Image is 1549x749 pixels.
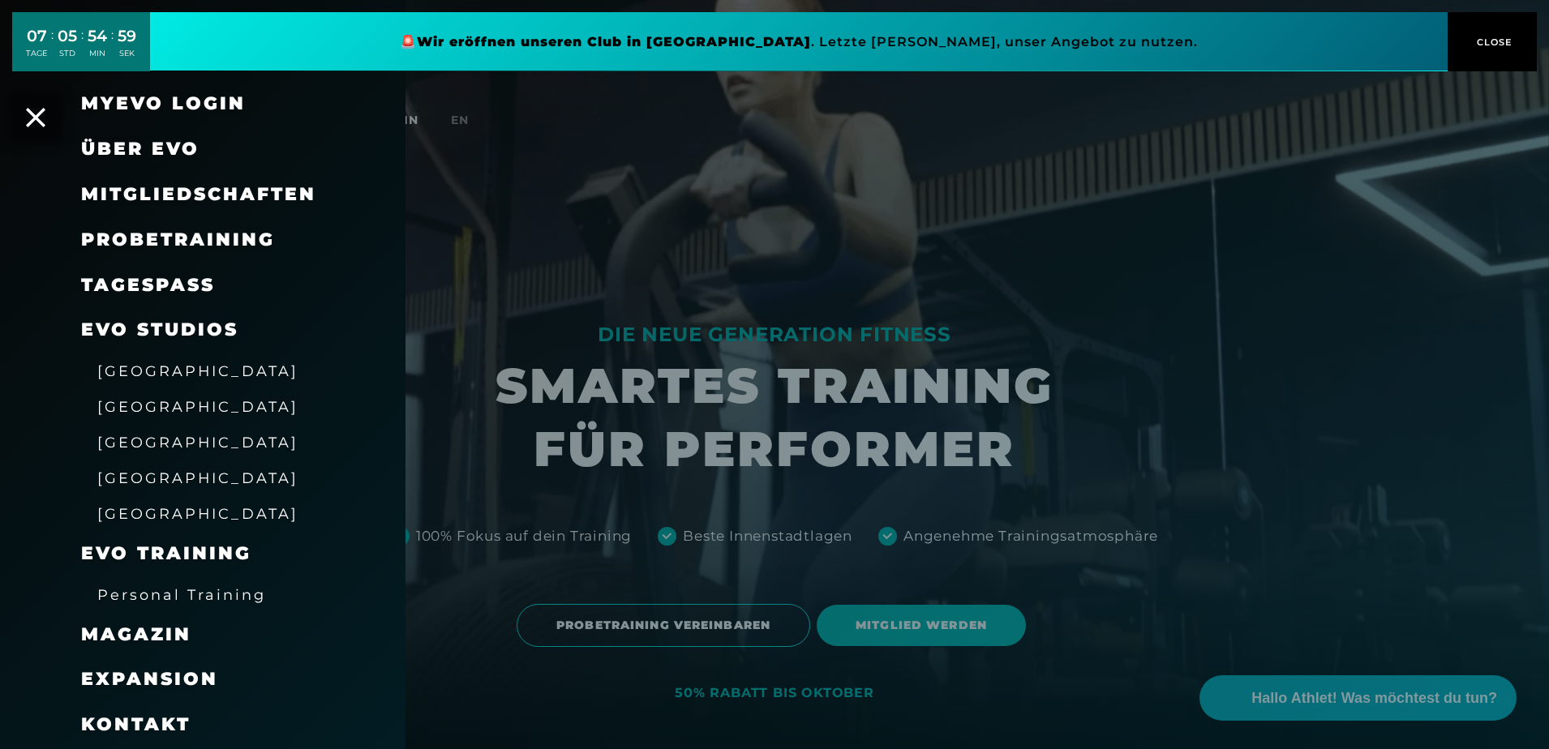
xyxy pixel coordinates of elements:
[58,24,77,48] div: 05
[58,48,77,59] div: STD
[88,48,107,59] div: MIN
[81,26,84,69] div: :
[1448,12,1537,71] button: CLOSE
[26,24,47,48] div: 07
[118,24,136,48] div: 59
[81,138,200,160] span: Über EVO
[111,26,114,69] div: :
[51,26,54,69] div: :
[1473,35,1513,49] span: CLOSE
[81,92,246,114] a: MyEVO Login
[118,48,136,59] div: SEK
[26,48,47,59] div: TAGE
[88,24,107,48] div: 54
